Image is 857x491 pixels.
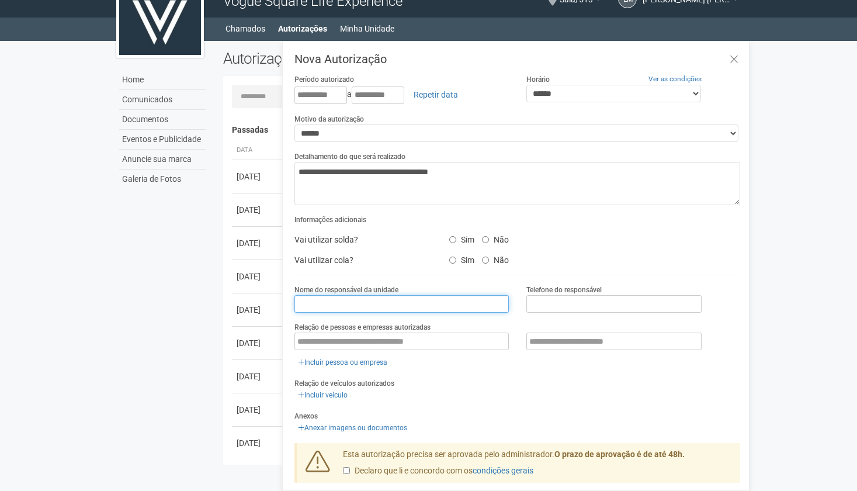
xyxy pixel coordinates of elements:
a: Incluir pessoa ou empresa [294,356,391,369]
a: Chamados [225,20,265,37]
div: [DATE] [237,304,280,316]
label: Não [482,231,509,245]
div: [DATE] [237,204,280,216]
a: Anexar imagens ou documentos [294,421,411,434]
input: Sim [449,236,456,243]
label: Motivo da autorização [294,114,364,125]
label: Relação de pessoas e empresas autorizadas [294,322,431,333]
label: Anexos [294,411,318,421]
a: Autorizações [278,20,327,37]
div: [DATE] [237,404,280,416]
label: Nome do responsável da unidade [294,285,398,295]
a: Home [119,70,206,90]
h4: Passadas [232,126,733,134]
div: [DATE] [237,437,280,449]
a: Anuncie sua marca [119,150,206,170]
h3: Nova Autorização [294,53,740,65]
div: Vai utilizar cola? [286,251,440,269]
label: Telefone do responsável [526,285,602,295]
label: Declaro que li e concordo com os [343,465,533,477]
label: Período autorizado [294,74,354,85]
a: Eventos e Publicidade [119,130,206,150]
a: Galeria de Fotos [119,170,206,189]
input: Não [482,236,489,243]
div: [DATE] [237,371,280,382]
strong: O prazo de aprovação é de até 48h. [554,449,685,459]
a: Comunicados [119,90,206,110]
label: Informações adicionais [294,215,366,225]
div: [DATE] [237,237,280,249]
label: Sim [449,231,474,245]
label: Relação de veículos autorizados [294,378,394,389]
div: Vai utilizar solda? [286,231,440,248]
label: Não [482,251,509,265]
label: Detalhamento do que será realizado [294,151,405,162]
a: Documentos [119,110,206,130]
label: Sim [449,251,474,265]
input: Não [482,257,489,264]
a: Repetir data [406,85,466,105]
a: Minha Unidade [340,20,394,37]
th: Data [232,141,284,160]
h2: Autorizações [223,50,473,67]
a: Ver as condições [648,75,702,83]
label: Horário [526,74,550,85]
input: Sim [449,257,456,264]
a: condições gerais [473,466,533,475]
input: Declaro que li e concordo com oscondições gerais [343,467,350,474]
div: [DATE] [237,271,280,282]
div: a [294,85,509,105]
div: [DATE] [237,337,280,349]
a: Incluir veículo [294,389,351,402]
div: Esta autorização precisa ser aprovada pelo administrador. [334,449,741,483]
div: [DATE] [237,171,280,182]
